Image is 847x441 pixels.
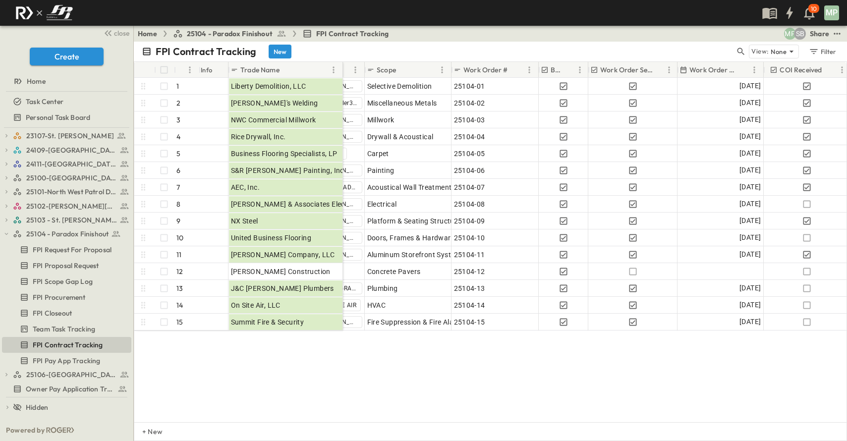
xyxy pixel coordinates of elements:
span: HVAC [367,300,386,310]
span: 25104-14 [454,300,485,310]
a: FPI Request For Proposal [2,243,129,257]
div: 25104 - Paradox Finishouttest [2,226,131,242]
span: J&C [PERSON_NAME] Plumbers [231,283,334,293]
p: 6 [176,165,180,175]
p: BSA Signed [551,65,564,75]
span: S&R [PERSON_NAME] Painting, Inc. [231,165,346,175]
span: Fire Suppression & Fire Alarm [367,317,463,327]
button: Sort [509,64,520,75]
span: FPI Closeout [33,308,72,318]
nav: breadcrumbs [138,29,395,39]
a: 25100-Vanguard Prep School [13,171,129,185]
p: 10 [811,5,817,13]
span: [DATE] [739,165,761,176]
button: Sort [737,64,748,75]
p: Work Order # [463,65,508,75]
span: Home [27,76,46,86]
a: Personal Task Board [2,110,129,124]
span: [DATE] [739,148,761,159]
a: Owner Pay Application Tracking [2,382,129,396]
button: MP [823,4,840,21]
button: Menu [328,64,339,76]
a: FPI Contract Tracking [302,29,389,39]
p: COI Received [780,65,822,75]
button: close [100,26,131,40]
button: Menu [523,64,535,76]
div: 25106-St. Andrews Parking Lottest [2,367,131,383]
span: [DATE] [739,299,761,311]
span: [DATE] [739,131,761,142]
span: Concrete Pavers [367,267,421,276]
button: Sort [339,64,349,75]
p: 15 [176,317,183,327]
div: Info [199,62,228,78]
span: [DATE] [739,316,761,328]
button: test [831,28,843,40]
span: [DATE] [739,282,761,294]
button: Sort [178,64,189,75]
span: 25104 - Paradox Finishout [187,29,273,39]
span: Doors, Frames & Hardware [367,233,455,243]
span: FPI Procurement [33,292,86,302]
p: 4 [176,132,180,142]
button: Sort [398,64,409,75]
div: 24109-St. Teresa of Calcutta Parish Halltest [2,142,131,158]
a: FPI Scope Gap Log [2,275,129,288]
div: FPI Procurementtest [2,289,131,305]
p: 9 [176,216,180,226]
span: 25104-08 [454,199,485,209]
a: 25103 - St. [PERSON_NAME] Phase 2 [13,213,129,227]
span: 25103 - St. [PERSON_NAME] Phase 2 [26,215,117,225]
p: 7 [176,182,180,192]
p: Trade Name [240,65,280,75]
span: 25104-03 [454,115,485,125]
button: Sort [824,64,835,75]
span: 25104-04 [454,132,485,142]
div: FPI Request For Proposaltest [2,242,131,258]
button: Menu [748,64,760,76]
span: 24111-[GEOGRAPHIC_DATA] [26,159,117,169]
p: 3 [176,115,180,125]
span: 25102-Christ The Redeemer Anglican Church [26,201,117,211]
span: [PERSON_NAME] Construction [231,267,331,276]
p: Work Order Sent [600,65,653,75]
div: Monica Pruteanu (mpruteanu@fpibuilders.com) [784,28,796,40]
button: Menu [574,64,586,76]
div: Filter [808,46,837,57]
div: FPI Scope Gap Logtest [2,274,131,289]
span: close [114,28,129,38]
span: 23107-St. [PERSON_NAME] [26,131,114,141]
span: 25104-15 [454,317,485,327]
div: FPI Contract Trackingtest [2,337,131,353]
span: [DATE] [739,215,761,226]
p: 12 [176,267,183,276]
button: Menu [184,64,196,76]
span: Aluminum Storefront Systems [367,250,465,260]
a: Home [2,74,129,88]
div: Sterling Barnett (sterling@fpibuilders.com) [794,28,806,40]
button: Create [30,48,104,65]
span: 25104-09 [454,216,485,226]
span: FPI Pay App Tracking [33,356,100,366]
span: Owner Pay Application Tracking [26,384,113,394]
div: Share [810,29,829,39]
span: [DATE] [739,97,761,109]
p: 11 [176,250,181,260]
div: 25102-Christ The Redeemer Anglican Churchtest [2,198,131,214]
span: NWC Commercial Millwork [231,115,316,125]
span: [PERSON_NAME] & Associates Electric, Inc. [231,199,371,209]
p: 1 [176,81,179,91]
span: Team Task Tracking [33,324,95,334]
a: FPI Contract Tracking [2,338,129,352]
span: [DATE] [739,114,761,125]
a: 25106-St. Andrews Parking Lot [13,368,129,382]
div: MP [824,5,839,20]
span: FPI Proposal Request [33,261,99,271]
span: Carpet [367,149,389,159]
button: Menu [436,64,448,76]
span: Summit Fire & Security [231,317,304,327]
span: 25104-07 [454,182,485,192]
span: 25104-02 [454,98,485,108]
span: Acoustical Wall Treatment [367,182,452,192]
span: Platform & Seating Structures [367,216,465,226]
